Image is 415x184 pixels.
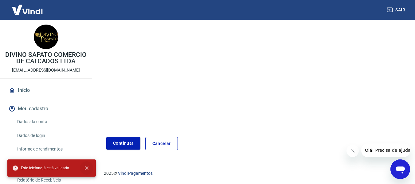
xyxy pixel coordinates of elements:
[34,25,58,49] img: db547c8a-0d3f-41f1-8f70-48fa88b61751.jpeg
[80,161,93,175] button: close
[15,115,84,128] a: Dados da conta
[7,84,84,97] a: Início
[390,159,410,179] iframe: Botão para abrir a janela de mensagens
[106,137,140,150] button: Continuar
[12,67,80,73] p: [EMAIL_ADDRESS][DOMAIN_NAME]
[145,137,178,150] a: Cancelar
[118,171,153,176] a: Vindi Pagamentos
[4,4,52,9] span: Olá! Precisa de ajuda?
[361,143,410,157] iframe: Mensagem da empresa
[104,170,400,177] p: 2025 ©
[346,145,359,157] iframe: Fechar mensagem
[5,52,87,65] p: DIVINO SAPATO COMERCIO DE CALCADOS LTDA
[7,102,84,115] button: Meu cadastro
[15,143,84,155] a: Informe de rendimentos
[7,0,47,19] img: Vindi
[386,4,408,16] button: Sair
[12,165,70,171] span: Este telefone já está validado.
[15,129,84,142] a: Dados de login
